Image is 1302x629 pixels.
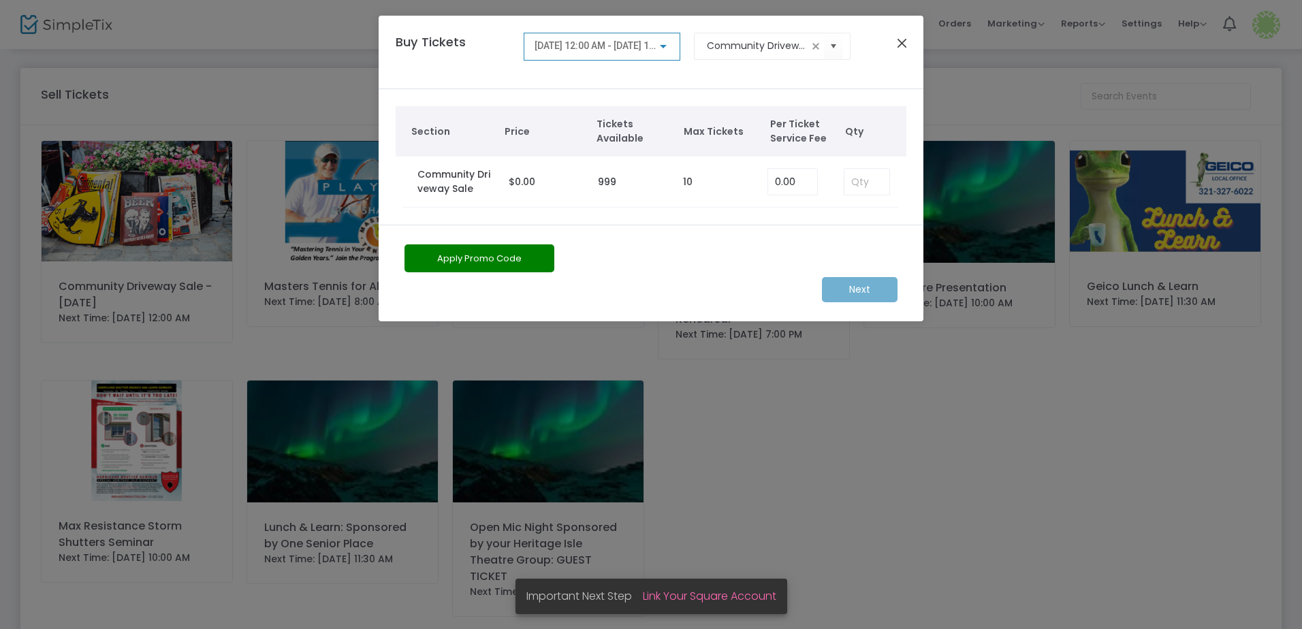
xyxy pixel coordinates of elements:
[808,38,824,54] span: clear
[597,117,670,146] span: Tickets Available
[509,175,535,189] span: $0.00
[683,175,693,189] label: 10
[389,33,517,71] h4: Buy Tickets
[893,34,911,52] button: Close
[824,32,843,60] button: Select
[411,125,492,139] span: Section
[535,40,684,51] span: [DATE] 12:00 AM - [DATE] 11:30 PM
[404,244,554,272] button: Apply Promo Code
[768,169,817,195] input: Enter Service Fee
[684,125,757,139] span: Max Tickets
[526,588,643,604] span: Important Next Step
[598,175,616,189] label: 999
[844,169,889,195] input: Qty
[643,588,776,604] a: Link Your Square Account
[845,125,900,139] span: Qty
[505,125,583,139] span: Price
[417,167,495,196] label: Community Driveway Sale
[770,117,838,146] span: Per Ticket Service Fee
[707,39,808,53] input: Select an event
